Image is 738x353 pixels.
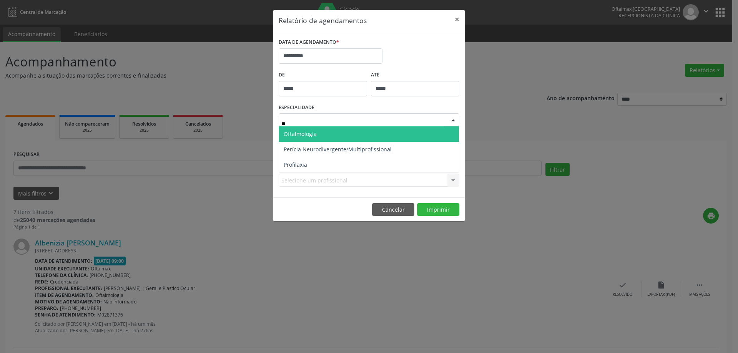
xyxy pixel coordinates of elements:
span: Perícia Neurodivergente/Multiprofissional [284,146,392,153]
button: Close [449,10,465,29]
button: Imprimir [417,203,459,216]
label: ATÉ [371,69,459,81]
label: DATA DE AGENDAMENTO [279,36,339,48]
label: ESPECIALIDADE [279,102,314,114]
h5: Relatório de agendamentos [279,15,367,25]
span: Oftalmologia [284,130,317,138]
label: De [279,69,367,81]
span: Profilaxia [284,161,307,168]
button: Cancelar [372,203,414,216]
